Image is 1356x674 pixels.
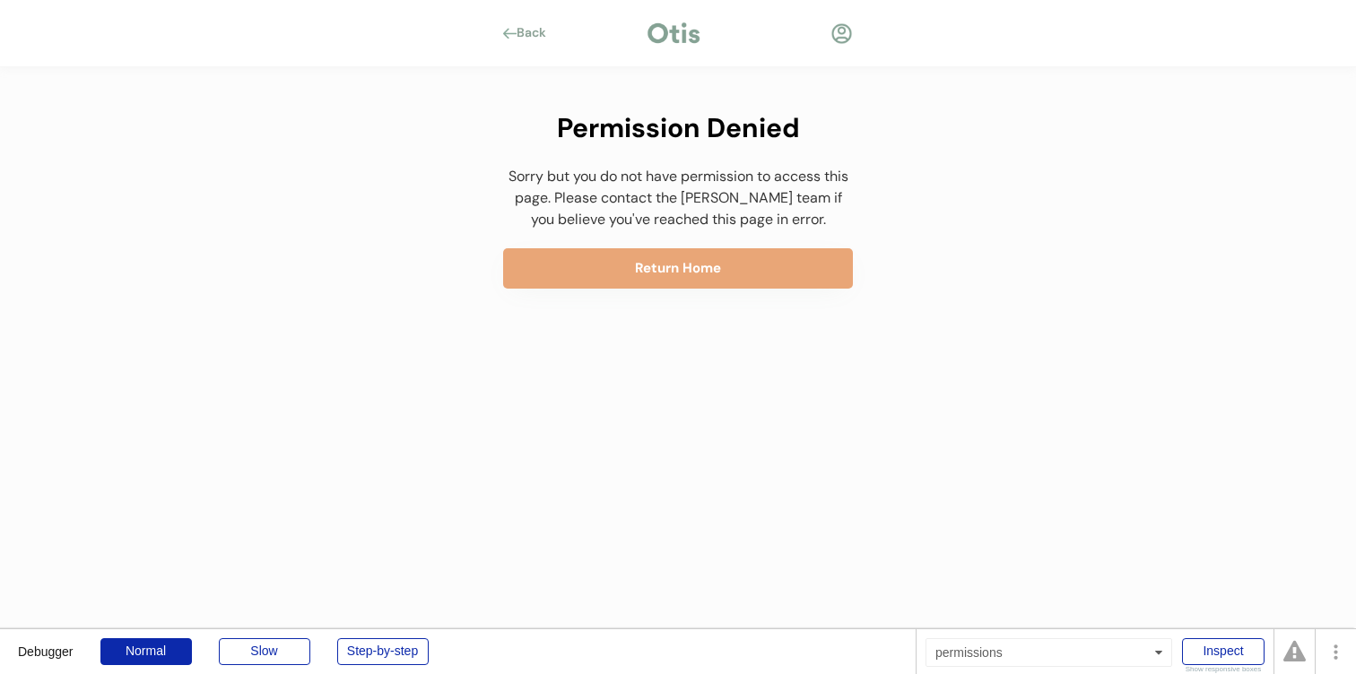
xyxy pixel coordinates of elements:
div: Sorry but you do not have permission to access this page. Please contact the [PERSON_NAME] team i... [503,166,853,230]
div: Step-by-step [337,638,429,665]
div: Normal [100,638,192,665]
div: Permission Denied [503,108,853,148]
div: Back [517,24,557,42]
div: Show responsive boxes [1182,666,1265,673]
div: permissions [926,638,1172,667]
div: Debugger [18,629,74,658]
button: Return Home [503,248,853,289]
div: Slow [219,638,310,665]
div: Inspect [1182,638,1265,665]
